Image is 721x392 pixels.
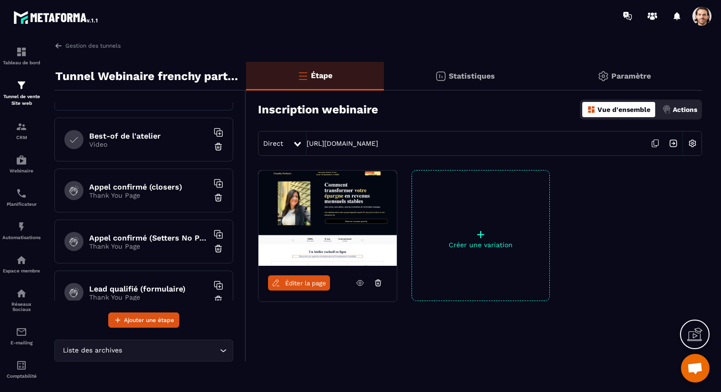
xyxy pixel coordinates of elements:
p: Webinaire [2,168,41,173]
a: emailemailE-mailing [2,319,41,352]
p: Actions [673,106,697,113]
img: formation [16,46,27,58]
img: accountant [16,360,27,371]
img: dashboard-orange.40269519.svg [587,105,596,114]
a: schedulerschedulerPlanificateur [2,181,41,214]
img: trash [214,244,223,253]
img: automations [16,154,27,166]
p: Réseaux Sociaux [2,302,41,312]
a: formationformationTableau de bord [2,39,41,72]
h3: Inscription webinaire [258,103,378,116]
a: automationsautomationsAutomatisations [2,214,41,247]
a: Gestion des tunnels [54,41,121,50]
h6: Best-of de l'atelier [89,131,208,141]
a: automationsautomationsWebinaire [2,147,41,181]
a: formationformationTunnel de vente Site web [2,72,41,114]
span: Liste des archives [61,345,124,356]
a: Ouvrir le chat [681,354,710,382]
input: Search for option [124,345,217,356]
a: accountantaccountantComptabilité [2,352,41,386]
p: E-mailing [2,340,41,345]
h6: Lead qualifié (formulaire) [89,284,208,293]
a: formationformationCRM [2,114,41,147]
p: Thank You Page [89,293,208,301]
p: Thank You Page [89,191,208,199]
p: Espace membre [2,268,41,273]
p: Étape [311,71,332,80]
a: [URL][DOMAIN_NAME] [307,140,378,147]
p: Comptabilité [2,373,41,379]
img: email [16,326,27,338]
p: Video [89,141,208,148]
img: automations [16,254,27,266]
h6: Appel confirmé (closers) [89,182,208,191]
a: automationsautomationsEspace membre [2,247,41,281]
img: image [258,171,397,266]
a: Éditer la page [268,275,330,291]
span: Ajouter une étape [124,315,174,325]
p: Créer une variation [412,241,549,249]
img: setting-gr.5f69749f.svg [597,70,609,82]
p: Tableau de bord [2,60,41,65]
p: Statistiques [449,71,495,80]
img: setting-w.858f3a88.svg [683,134,701,152]
p: Tunnel de vente Site web [2,93,41,107]
div: Search for option [54,340,233,362]
h6: Appel confirmé (Setters No Pixel/tracking) [89,233,208,242]
img: trash [214,142,223,151]
img: trash [214,295,223,304]
img: logo [13,9,99,26]
img: bars-o.4a397970.svg [297,70,309,81]
p: Tunnel Webinaire frenchy partners [55,67,239,86]
p: Paramètre [611,71,651,80]
img: scheduler [16,188,27,199]
img: formation [16,121,27,132]
img: automations [16,221,27,232]
span: Direct [263,140,283,147]
p: Vue d'ensemble [597,106,650,113]
img: arrow [54,41,63,50]
img: trash [214,193,223,202]
button: Ajouter une étape [108,312,179,328]
img: actions.d6e523a2.png [662,105,671,114]
img: stats.20deebd0.svg [435,70,446,82]
a: social-networksocial-networkRéseaux Sociaux [2,281,41,319]
img: social-network [16,288,27,299]
img: formation [16,80,27,91]
p: CRM [2,135,41,140]
span: Éditer la page [285,280,326,287]
p: Planificateur [2,201,41,207]
img: arrow-next.bcc2205e.svg [664,134,682,152]
p: Automatisations [2,235,41,240]
p: Thank You Page [89,242,208,250]
p: + [412,228,549,241]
